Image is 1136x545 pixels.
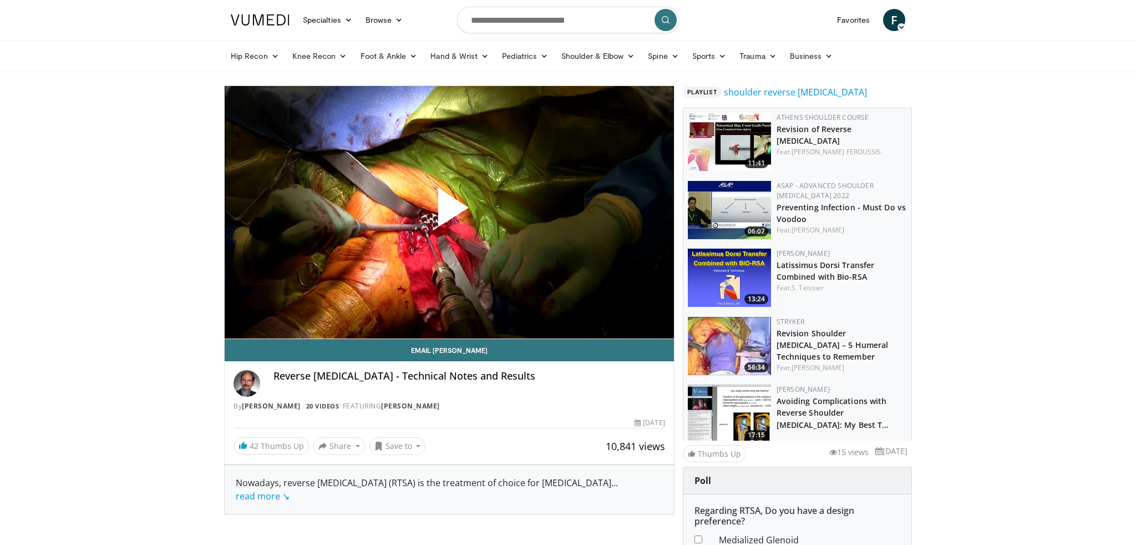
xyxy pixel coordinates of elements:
[302,401,343,411] a: 20 Videos
[777,396,889,430] a: Avoiding Complications with Reverse Shoulder [MEDICAL_DATA]: My Best T…
[792,147,881,157] a: [PERSON_NAME] FEROUSSIS
[777,317,804,326] a: Stryker
[273,370,665,382] h4: Reverse [MEDICAL_DATA] - Technical Notes and Results
[381,401,440,411] a: [PERSON_NAME]
[688,385,771,443] a: 17:15
[830,9,876,31] a: Favorites
[225,86,674,339] video-js: Video Player
[354,45,424,67] a: Foot & Ankle
[457,7,679,33] input: Search topics, interventions
[777,225,907,235] div: Feat.
[777,260,875,282] a: Latissimus Dorsi Transfer Combined with Bio-RSA
[349,158,549,266] button: Play Video
[250,441,258,451] span: 42
[777,249,830,258] a: [PERSON_NAME]
[777,113,869,122] a: Athens Shoulder Course
[286,45,354,67] a: Knee Recon
[777,328,889,362] a: Revision Shoulder [MEDICAL_DATA] – 5 Humeral Techniques to Remember
[234,401,665,411] div: By FEATURING
[783,45,840,67] a: Business
[296,9,359,31] a: Specialties
[792,363,844,372] a: [PERSON_NAME]
[313,437,365,455] button: Share
[694,475,711,487] strong: Poll
[777,147,907,157] div: Feat.
[829,446,869,458] li: 15 views
[641,45,685,67] a: Spine
[236,476,663,503] div: Nowadays, reverse [MEDICAL_DATA] (RTSA) is the treatment of choice for [MEDICAL_DATA]
[688,113,771,171] img: 8ce032bc-f8bf-406b-8732-b2db329b48bd.150x105_q85_crop-smart_upscale.jpg
[688,385,771,443] img: 1e0542da-edd7-4b27-ad5a-0c5d6cc88b44.150x105_q85_crop-smart_upscale.jpg
[688,249,771,307] a: 13:24
[231,14,290,26] img: VuMedi Logo
[555,45,641,67] a: Shoulder & Elbow
[792,225,844,235] a: [PERSON_NAME]
[883,9,905,31] a: F
[686,45,733,67] a: Sports
[495,45,555,67] a: Pediatrics
[234,437,309,455] a: 42 Thumbs Up
[369,437,426,455] button: Save to
[234,370,260,397] img: Avatar
[777,124,852,146] a: Revision of Reverse [MEDICAL_DATA]
[792,283,824,292] a: S. Teissier
[688,317,771,375] img: 13e13d31-afdc-4990-acd0-658823837d7a.150x105_q85_crop-smart_upscale.jpg
[424,45,495,67] a: Hand & Wrist
[744,158,768,168] span: 11:41
[777,385,830,394] a: [PERSON_NAME]
[694,506,900,527] h6: Regarding RTSA, Do you have a design preference?
[777,202,906,224] a: Preventing Infection - Must Do vs Voodoo
[359,9,410,31] a: Browse
[724,85,867,99] a: shoulder reverse [MEDICAL_DATA]
[688,113,771,171] a: 11:41
[744,294,768,304] span: 13:24
[777,181,874,200] a: ASAP - Advanced Shoulder [MEDICAL_DATA] 2022
[733,45,783,67] a: Trauma
[224,45,286,67] a: Hip Recon
[744,226,768,236] span: 06:07
[236,477,618,502] span: ...
[688,181,771,239] a: 06:07
[683,445,746,462] a: Thumbs Up
[242,401,301,411] a: [PERSON_NAME]
[683,87,722,98] span: Playlist
[688,317,771,375] a: 56:34
[744,362,768,372] span: 56:34
[688,181,771,239] img: aae374fe-e30c-4d93-85d1-1c39c8cb175f.150x105_q85_crop-smart_upscale.jpg
[225,339,674,361] a: Email [PERSON_NAME]
[688,249,771,307] img: 0e1bc6ad-fcf8-411c-9e25-b7d1f0109c17.png.150x105_q85_crop-smart_upscale.png
[606,440,665,453] span: 10,841 views
[777,363,907,373] div: Feat.
[777,283,907,293] div: Feat.
[875,445,907,457] li: [DATE]
[236,490,290,502] a: read more ↘
[635,418,665,428] div: [DATE]
[744,430,768,440] span: 17:15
